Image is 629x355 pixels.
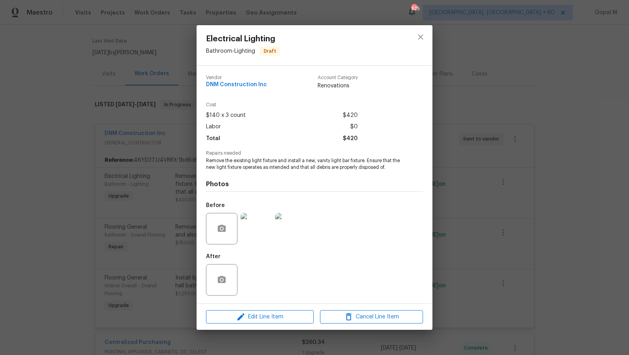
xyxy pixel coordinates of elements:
span: Cancel Line Item [322,312,421,322]
span: Account Category [318,75,358,80]
span: Repairs needed [206,151,423,156]
span: DNM Construction Inc [206,82,267,88]
div: 625 [411,5,417,13]
h5: Before [206,203,225,208]
button: Edit Line Item [206,310,314,324]
span: Bathroom - Lighting [206,48,255,54]
h5: After [206,254,221,259]
span: Cost [206,102,358,107]
span: $420 [343,133,358,144]
span: $420 [343,110,358,121]
span: Edit Line Item [208,312,311,322]
span: $140 x 3 count [206,110,246,121]
span: Remove the existing light fixture and install a new, vanity light bar fixture. Ensure that the ne... [206,157,401,171]
span: Draft [261,47,280,55]
span: $0 [350,121,358,133]
button: Cancel Line Item [320,310,423,324]
button: close [411,28,430,46]
h4: Photos [206,180,423,188]
span: Renovations [318,82,358,90]
span: Total [206,133,220,144]
span: Vendor [206,75,267,80]
span: Labor [206,121,221,133]
span: Electrical Lighting [206,35,280,43]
